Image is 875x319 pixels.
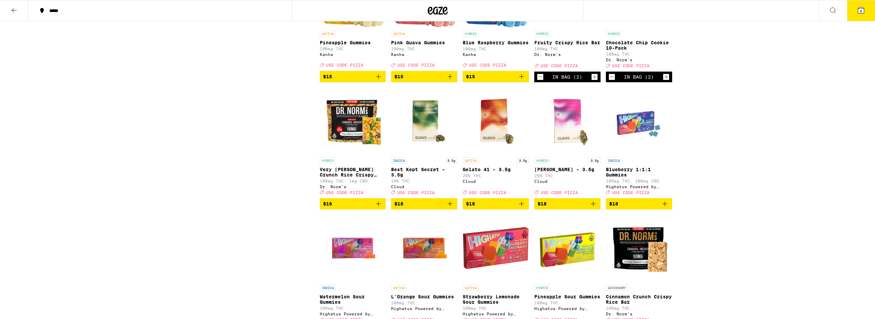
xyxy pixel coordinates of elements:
p: Blue Raspberry Gummies [463,40,529,45]
div: Kanha [463,52,529,57]
div: In Bag (2) [552,74,582,80]
div: Highatus Powered by Cannabiotix [606,184,672,189]
span: $18 [538,201,547,206]
div: Kanha [320,52,386,57]
span: $15 [394,74,403,79]
img: Cloud - Gelato 41 - 3.5g [463,88,529,154]
div: Highatus Powered by Cannabiotix [534,306,601,311]
p: 3.5g [517,158,529,163]
button: Increment [591,74,598,80]
div: Highatus Powered by Cannabiotix [320,312,386,316]
img: Highatus Powered by Cannabiotix - Watermelon Sour Gummies [320,215,386,281]
img: Highatus Powered by Cannabiotix - L'Orange Sour Gummies [391,215,457,281]
p: Very [PERSON_NAME] Crunch Rice Crispy Treat [320,167,386,177]
p: ACCESSORY [606,285,628,291]
img: Dr. Norm's - Very Berry Crunch Rice Crispy Treat [320,88,386,154]
div: Cloud [534,179,601,183]
p: 100mg THC [320,306,386,310]
a: Open page for Best Kept Secret - 3.5g from Cloud [391,88,457,198]
img: Highatus Powered by Cannabiotix - Pineapple Sour Gummies [534,215,601,281]
p: Blueberry 1:1:1 Gummies [606,167,672,177]
p: Pineapple Sour Gummies [534,294,601,299]
p: 100mg THC: 100mg CBD [606,179,672,183]
span: USE CODE PIZZA [612,190,650,195]
span: USE CODE PIZZA [326,63,363,68]
div: Dr. Norm's [320,184,386,189]
p: 100mg THC [391,301,457,305]
button: Add to bag [391,71,457,82]
img: Cloud - Best Kept Secret - 3.5g [391,88,457,154]
p: HYBRID [463,31,479,37]
p: Cinnamon Crunch Crispy Rice Bar [606,294,672,305]
p: INDICA [391,158,407,163]
img: Highatus Powered by Cannabiotix - Blueberry 1:1:1 Gummies [606,88,672,154]
span: USE CODE PIZZA [397,190,435,195]
a: Open page for Mochi Gelato - 3.5g from Cloud [534,88,601,198]
div: Dr. Norm's [606,312,672,316]
img: Dr. Norm's - Cinnamon Crunch Crispy Rice Bar [606,215,672,281]
p: 100mg THC [463,306,529,310]
a: Open page for Blueberry 1:1:1 Gummies from Highatus Powered by Cannabiotix [606,88,672,198]
button: Decrement [537,74,544,80]
p: Pineapple Gummies [320,40,386,45]
img: Highatus Powered by Cannabiotix - Strawberry Lemonade Sour Gummies [463,215,529,281]
p: 28% THC [463,173,529,178]
span: $18 [394,201,403,206]
p: Strawberry Lemonade Sour Gummies [463,294,529,305]
span: $15 [323,74,332,79]
p: 26% THC [534,173,601,178]
p: HYBRID [320,158,336,163]
span: USE CODE PIZZA [541,64,578,68]
span: USE CODE PIZZA [469,63,506,68]
p: SATIVA [463,285,479,291]
p: SATIVA [391,285,407,291]
p: 100mg THC: 1mg CBD [320,179,386,183]
p: INDICA [320,285,336,291]
p: 100mg THC [391,47,457,51]
p: HYBRID [534,158,550,163]
div: Highatus Powered by Cannabiotix [391,306,457,311]
span: USE CODE PIZZA [612,64,650,68]
button: Decrement [609,74,615,80]
p: SATIVA [463,158,479,163]
span: USE CODE PIZZA [326,190,363,195]
button: Add to bag [391,198,457,209]
button: Increment [663,74,669,80]
p: 3.5g [589,158,601,163]
p: Fruity Crispy Rice Bar [534,40,601,45]
button: 6 [847,0,875,21]
div: Cloud [391,184,457,189]
p: 100mg THC [463,47,529,51]
p: 100mg THC [606,52,672,56]
p: Pink Guava Gummies [391,40,457,45]
p: 100mg THC [534,47,601,51]
p: Watermelon Sour Gummies [320,294,386,305]
p: L'Orange Sour Gummies [391,294,457,299]
button: Add to bag [463,71,529,82]
p: Chocolate Chip Cookie 10-Pack [606,40,672,51]
p: Gelato 41 - 3.5g [463,167,529,172]
span: $15 [466,74,475,79]
div: Kanha [391,52,457,57]
p: 100mg THC [320,47,386,51]
div: Dr. Norm's [534,52,601,57]
p: SATIVA [391,31,407,37]
p: 100mg THC [534,301,601,305]
p: HYBRID [606,31,622,37]
p: SATIVA [320,31,336,37]
p: 19% THC [391,179,457,183]
div: Dr. Norm's [606,58,672,62]
button: Add to bag [320,198,386,209]
a: Open page for Gelato 41 - 3.5g from Cloud [463,88,529,198]
p: Best Kept Secret - 3.5g [391,167,457,177]
button: Add to bag [463,198,529,209]
span: USE CODE PIZZA [397,63,435,68]
span: USE CODE PIZZA [541,190,578,195]
div: Highatus Powered by Cannabiotix [463,312,529,316]
img: Cloud - Mochi Gelato - 3.5g [534,88,601,154]
button: Add to bag [320,71,386,82]
p: HYBRID [534,285,550,291]
span: $18 [466,201,475,206]
div: Cloud [463,179,529,183]
button: Add to bag [534,198,601,209]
